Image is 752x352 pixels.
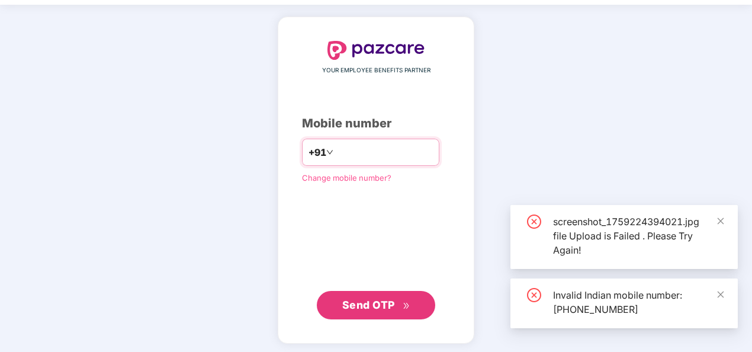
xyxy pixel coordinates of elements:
[553,288,724,316] div: Invalid Indian mobile number: [PHONE_NUMBER]
[327,41,425,60] img: logo
[308,145,326,160] span: +91
[716,290,725,299] span: close
[403,302,410,310] span: double-right
[553,215,724,257] div: screenshot_1759224394021.jpg file Upload is Failed . Please Try Again!
[326,149,333,156] span: down
[716,217,725,225] span: close
[527,288,541,302] span: close-circle
[317,291,435,319] button: Send OTPdouble-right
[302,114,450,133] div: Mobile number
[302,173,391,183] a: Change mobile number?
[342,299,395,311] span: Send OTP
[527,215,541,229] span: close-circle
[322,66,430,75] span: YOUR EMPLOYEE BENEFITS PARTNER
